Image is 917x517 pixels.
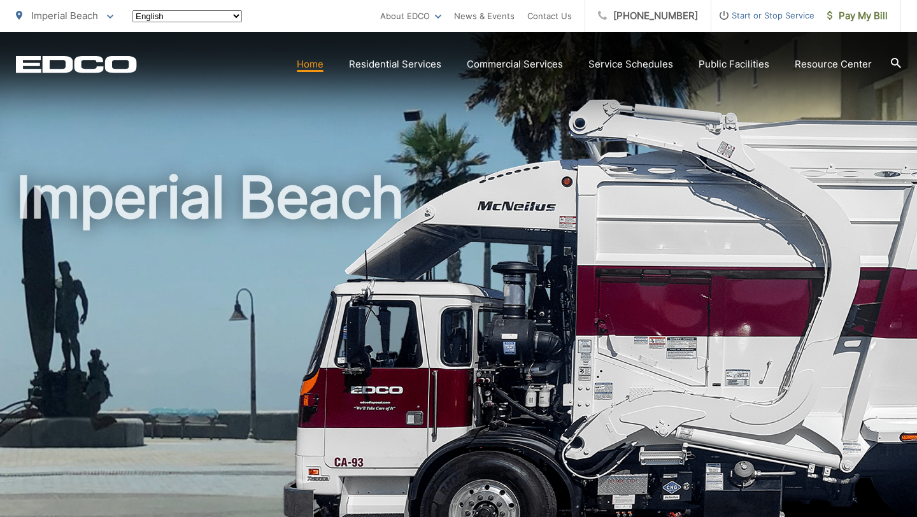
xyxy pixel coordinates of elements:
[795,57,872,72] a: Resource Center
[16,55,137,73] a: EDCD logo. Return to the homepage.
[467,57,563,72] a: Commercial Services
[527,8,572,24] a: Contact Us
[454,8,515,24] a: News & Events
[297,57,323,72] a: Home
[827,8,888,24] span: Pay My Bill
[380,8,441,24] a: About EDCO
[699,57,769,72] a: Public Facilities
[349,57,441,72] a: Residential Services
[132,10,242,22] select: Select a language
[31,10,98,22] span: Imperial Beach
[588,57,673,72] a: Service Schedules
